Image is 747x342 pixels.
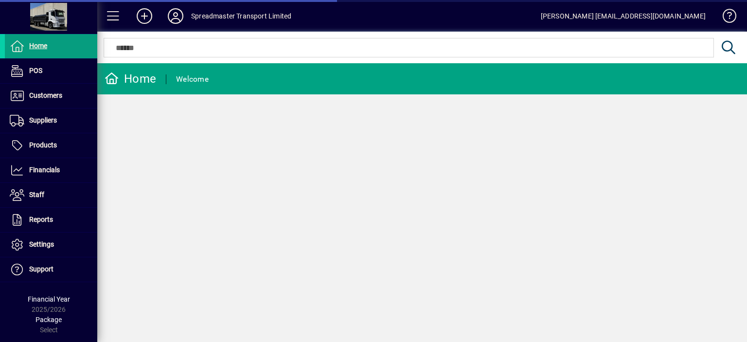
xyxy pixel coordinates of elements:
[29,42,47,50] span: Home
[5,59,97,83] a: POS
[29,240,54,248] span: Settings
[29,265,53,273] span: Support
[29,91,62,99] span: Customers
[29,116,57,124] span: Suppliers
[29,191,44,198] span: Staff
[5,183,97,207] a: Staff
[5,158,97,182] a: Financials
[36,316,62,324] span: Package
[5,133,97,158] a: Products
[541,8,706,24] div: [PERSON_NAME] [EMAIL_ADDRESS][DOMAIN_NAME]
[176,72,209,87] div: Welcome
[129,7,160,25] button: Add
[29,67,42,74] span: POS
[29,141,57,149] span: Products
[191,8,291,24] div: Spreadmaster Transport Limited
[160,7,191,25] button: Profile
[5,233,97,257] a: Settings
[29,216,53,223] span: Reports
[28,295,70,303] span: Financial Year
[29,166,60,174] span: Financials
[5,84,97,108] a: Customers
[5,108,97,133] a: Suppliers
[5,208,97,232] a: Reports
[715,2,735,34] a: Knowledge Base
[105,71,156,87] div: Home
[5,257,97,282] a: Support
